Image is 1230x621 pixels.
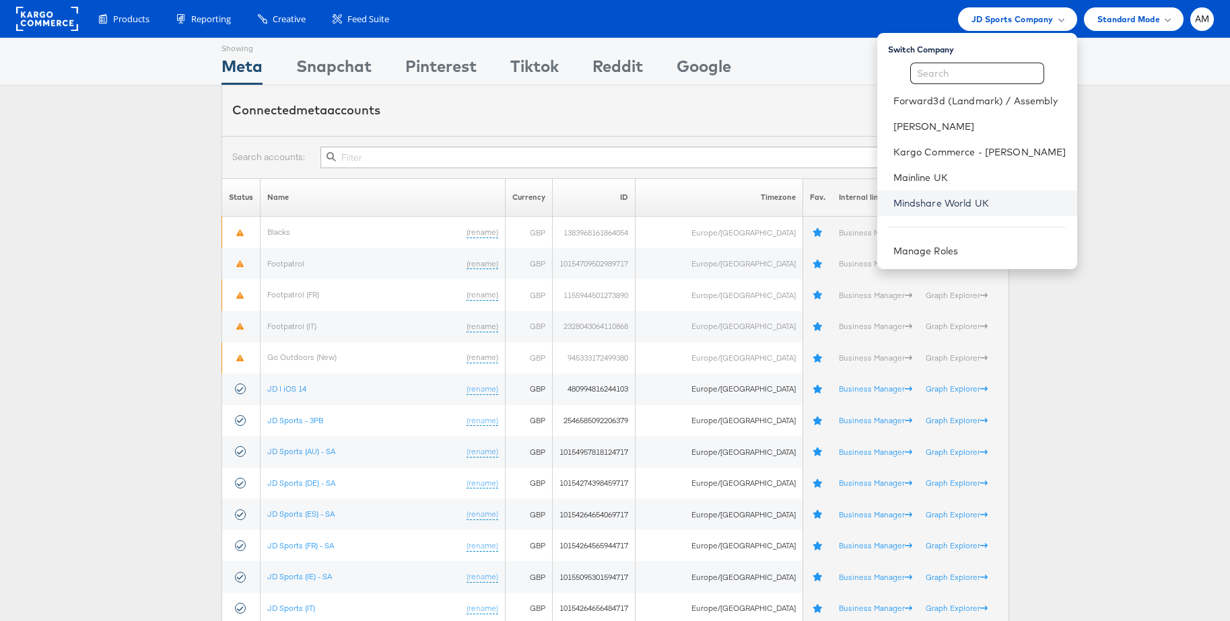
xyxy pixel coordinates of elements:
span: Creative [273,13,306,26]
a: Graph Explorer [926,509,988,519]
a: Footpatrol [267,258,304,268]
a: Footpatrol (IT) [267,321,316,331]
td: Europe/[GEOGRAPHIC_DATA] [635,468,802,499]
a: Mindshare World UK [893,196,1066,210]
div: Snapchat [296,54,372,85]
a: Graph Explorer [926,321,988,331]
a: JD Sports (FR) - SA [267,540,334,550]
td: 1155944501273890 [552,279,635,311]
td: 10154264654069717 [552,499,635,530]
span: Standard Mode [1097,12,1160,26]
td: GBP [505,217,552,248]
a: Graph Explorer [926,540,988,550]
div: Showing [221,38,263,54]
td: Europe/[GEOGRAPHIC_DATA] [635,248,802,280]
a: JD Sports (IE) - SA [267,571,332,581]
td: 1383968161864054 [552,217,635,248]
a: (rename) [467,540,498,552]
th: Name [260,178,505,217]
div: Google [677,54,731,85]
a: Business Manager [839,447,912,457]
td: 10155095301594717 [552,561,635,593]
td: Europe/[GEOGRAPHIC_DATA] [635,342,802,374]
a: Business Manager [839,540,912,550]
a: JD Sports (DE) - SA [267,478,335,488]
td: Europe/[GEOGRAPHIC_DATA] [635,436,802,468]
a: Graph Explorer [926,572,988,582]
a: Business Manager [839,415,912,425]
a: Business Manager [839,603,912,613]
td: GBP [505,373,552,405]
a: Blacks [267,227,290,237]
td: Europe/[GEOGRAPHIC_DATA] [635,279,802,311]
span: AM [1195,15,1210,24]
input: Filter [320,147,998,168]
td: Europe/[GEOGRAPHIC_DATA] [635,561,802,593]
span: meta [296,102,327,118]
a: Mainline UK [893,171,1066,184]
a: JD Sports (IT) [267,603,315,613]
th: Timezone [635,178,802,217]
a: Business Manager [839,258,912,268]
td: GBP [505,311,552,342]
td: 2546585092206379 [552,405,635,437]
a: JD | iOS 14 [267,383,306,394]
div: Reddit [592,54,643,85]
a: Go Outdoors (New) [267,352,337,362]
a: Graph Explorer [926,603,988,613]
td: 10154957818124717 [552,436,635,468]
td: Europe/[GEOGRAPHIC_DATA] [635,217,802,248]
td: GBP [505,530,552,562]
td: GBP [505,342,552,374]
td: Europe/[GEOGRAPHIC_DATA] [635,405,802,437]
td: GBP [505,499,552,530]
a: Business Manager [839,383,912,394]
td: GBP [505,405,552,437]
a: JD Sports (ES) - SA [267,509,335,519]
a: Kargo Commerce - [PERSON_NAME] [893,145,1066,159]
a: Business Manager [839,227,912,238]
span: Products [113,13,149,26]
a: Business Manager [839,290,912,300]
a: JD Sports - 3PB [267,415,323,425]
td: 480994816244103 [552,373,635,405]
a: Graph Explorer [926,383,988,394]
a: (rename) [467,603,498,614]
td: GBP [505,279,552,311]
td: Europe/[GEOGRAPHIC_DATA] [635,499,802,530]
td: 945333172499380 [552,342,635,374]
td: GBP [505,468,552,499]
div: Meta [221,54,263,85]
a: [PERSON_NAME] [893,120,1066,133]
span: JD Sports Company [971,12,1054,26]
input: Search [910,63,1044,84]
td: 2328043064110868 [552,311,635,342]
a: Graph Explorer [926,353,988,363]
a: Manage Roles [893,245,959,257]
th: Currency [505,178,552,217]
a: Forward3d (Landmark) / Assembly [893,94,1066,108]
div: Pinterest [405,54,477,85]
td: GBP [505,248,552,280]
a: Footpatrol (FR) [267,289,319,299]
a: (rename) [467,446,498,458]
td: Europe/[GEOGRAPHIC_DATA] [635,530,802,562]
td: GBP [505,561,552,593]
a: (rename) [467,415,498,427]
a: Business Manager [839,478,912,488]
div: Switch Company [888,38,1077,55]
a: (rename) [467,352,498,363]
td: 10154264565944717 [552,530,635,562]
td: Europe/[GEOGRAPHIC_DATA] [635,311,802,342]
div: Tiktok [510,54,559,85]
a: Business Manager [839,321,912,331]
a: (rename) [467,509,498,520]
th: Status [221,178,260,217]
td: GBP [505,436,552,468]
a: (rename) [467,289,498,301]
a: Graph Explorer [926,478,988,488]
a: Graph Explorer [926,290,988,300]
a: Business Manager [839,509,912,519]
a: Graph Explorer [926,415,988,425]
a: Business Manager [839,353,912,363]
